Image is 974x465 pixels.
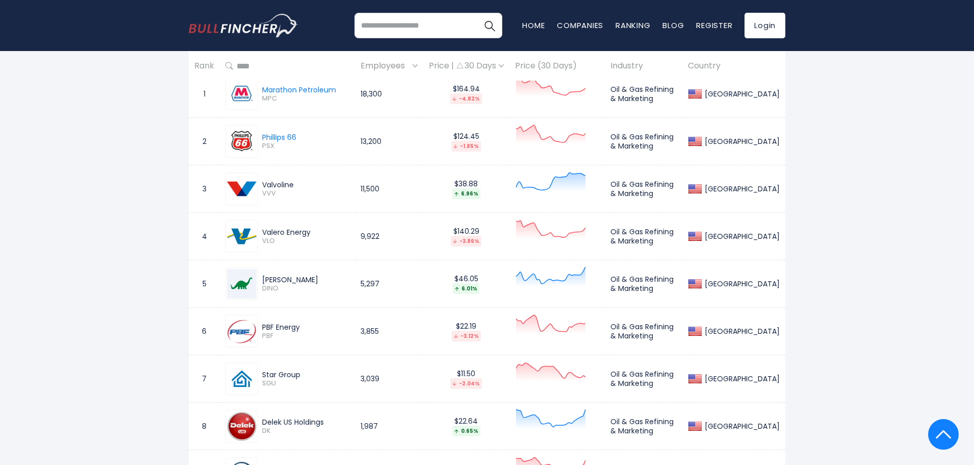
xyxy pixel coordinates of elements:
td: 5 [189,260,220,308]
span: VLO [262,237,349,246]
div: -3.86% [451,236,481,247]
img: bullfincher logo [189,14,298,37]
div: [GEOGRAPHIC_DATA] [702,89,780,99]
th: Rank [189,51,220,81]
td: 11,500 [355,165,423,213]
div: Phillips 66 [262,133,296,142]
img: DINO.png [227,269,257,299]
span: VVV [262,189,349,198]
span: Employees [361,58,410,74]
td: 13,200 [355,118,423,165]
td: 4 [189,213,220,260]
td: 5,297 [355,260,423,308]
td: Oil & Gas Refining & Marketing [605,260,682,308]
th: Country [682,51,785,81]
td: Oil & Gas Refining & Marketing [605,355,682,403]
button: Search [477,13,502,38]
div: Valero Energy [262,228,349,237]
td: Oil & Gas Refining & Marketing [605,118,682,165]
div: -1.85% [451,141,481,152]
div: $124.45 [429,132,504,152]
div: Marathon Petroleum [262,85,336,94]
div: [GEOGRAPHIC_DATA] [702,374,780,383]
div: $22.64 [429,417,504,436]
div: [GEOGRAPHIC_DATA] [702,137,780,146]
td: Oil & Gas Refining & Marketing [605,308,682,355]
a: Marathon Petroleum MPC [225,78,336,110]
a: Phillips 66 PSX [225,125,296,158]
div: $38.88 [429,179,504,199]
div: -2.04% [450,378,482,389]
td: 3,039 [355,355,423,403]
td: 1 [189,70,220,118]
div: [GEOGRAPHIC_DATA] [702,422,780,431]
div: -4.82% [450,93,482,104]
a: Go to homepage [189,14,298,37]
div: [GEOGRAPHIC_DATA] [702,232,780,241]
img: PBF.png [227,320,257,343]
td: 2 [189,118,220,165]
img: VVV.png [227,174,257,204]
td: 9,922 [355,213,423,260]
img: DK.png [227,411,257,441]
div: [PERSON_NAME] [262,275,349,284]
div: Valvoline [262,180,349,189]
span: DK [262,427,349,435]
a: Register [696,20,732,31]
div: [GEOGRAPHIC_DATA] [702,184,780,193]
div: 0.65% [452,426,480,436]
img: VLO.png [227,222,257,251]
div: $164.94 [429,84,504,104]
div: Price | 30 Days [429,61,504,71]
a: Ranking [616,20,650,31]
div: Star Group [262,370,349,379]
div: 6.96% [452,188,480,199]
div: Delek US Holdings [262,418,349,427]
div: [GEOGRAPHIC_DATA] [702,327,780,336]
span: PSX [262,142,296,151]
img: SGU.png [227,364,257,394]
div: $11.50 [429,369,504,389]
div: 6.01% [453,283,479,294]
td: 3,855 [355,308,423,355]
img: MPC.png [227,79,257,109]
a: Companies [557,20,603,31]
span: SGU [262,379,349,388]
td: Oil & Gas Refining & Marketing [605,213,682,260]
td: Oil & Gas Refining & Marketing [605,70,682,118]
span: DINO [262,284,349,293]
td: 8 [189,403,220,450]
span: MPC [262,94,336,103]
a: Blog [662,20,684,31]
th: Price (30 Days) [509,51,605,81]
td: Oil & Gas Refining & Marketing [605,165,682,213]
td: 7 [189,355,220,403]
a: Home [522,20,545,31]
div: $46.05 [429,274,504,294]
td: 1,987 [355,403,423,450]
a: Login [745,13,785,38]
div: PBF Energy [262,323,349,332]
span: PBF [262,332,349,340]
div: $22.19 [429,322,504,341]
td: Oil & Gas Refining & Marketing [605,403,682,450]
div: [GEOGRAPHIC_DATA] [702,279,780,288]
div: -3.12% [452,331,481,341]
div: $140.29 [429,227,504,247]
td: 18,300 [355,70,423,118]
th: Industry [605,51,682,81]
img: PSX.png [227,127,257,156]
td: 6 [189,308,220,355]
td: 3 [189,165,220,213]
